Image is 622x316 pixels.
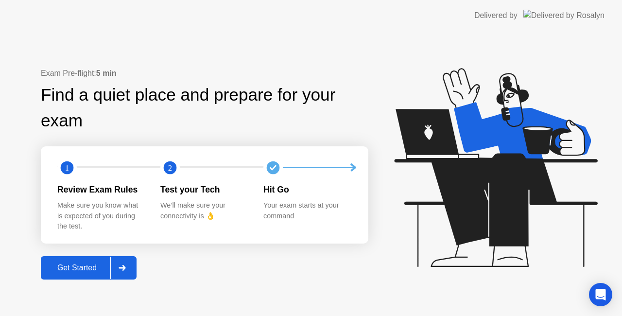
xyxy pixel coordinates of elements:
[589,283,612,306] div: Open Intercom Messenger
[160,183,248,196] div: Test your Tech
[523,10,605,21] img: Delivered by Rosalyn
[263,200,351,221] div: Your exam starts at your command
[160,200,248,221] div: We’ll make sure your connectivity is 👌
[57,183,145,196] div: Review Exam Rules
[96,69,117,77] b: 5 min
[57,200,145,232] div: Make sure you know what is expected of you during the test.
[41,256,137,280] button: Get Started
[41,68,368,79] div: Exam Pre-flight:
[41,82,368,134] div: Find a quiet place and prepare for your exam
[474,10,518,21] div: Delivered by
[44,263,110,272] div: Get Started
[65,163,69,172] text: 1
[168,163,172,172] text: 2
[263,183,351,196] div: Hit Go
